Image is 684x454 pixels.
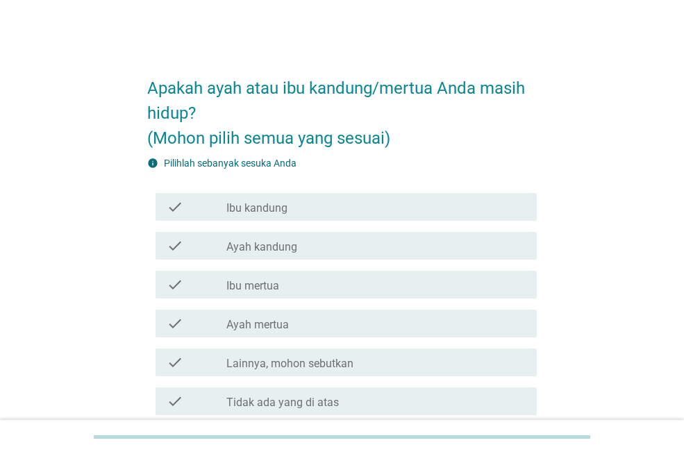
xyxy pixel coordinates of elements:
[167,354,183,371] i: check
[226,201,287,215] label: Ibu kandung
[167,393,183,410] i: check
[167,237,183,254] i: check
[226,396,339,410] label: Tidak ada yang di atas
[164,158,297,169] label: Pilihlah sebanyak sesuka Anda
[226,279,279,293] label: Ibu mertua
[147,62,537,151] h2: Apakah ayah atau ibu kandung/mertua Anda masih hidup? (Mohon pilih semua yang sesuai)
[226,357,353,371] label: Lainnya, mohon sebutkan
[226,240,297,254] label: Ayah kandung
[167,315,183,332] i: check
[167,199,183,215] i: check
[167,276,183,293] i: check
[147,158,158,169] i: info
[226,318,289,332] label: Ayah mertua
